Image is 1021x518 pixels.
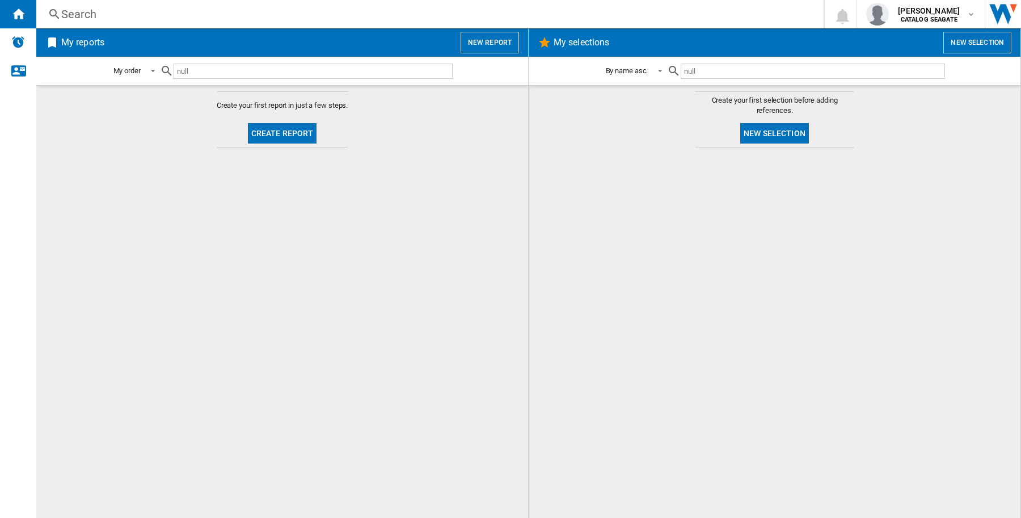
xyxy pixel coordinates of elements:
[606,66,648,75] div: By name asc.
[113,66,141,75] div: My order
[461,32,519,53] button: New report
[217,100,348,111] span: Create your first report in just a few steps.
[61,6,794,22] div: Search
[248,123,317,144] button: Create report
[943,32,1011,53] button: New selection
[59,32,107,53] h2: My reports
[898,5,960,16] span: [PERSON_NAME]
[11,35,25,49] img: alerts-logo.svg
[740,123,809,144] button: New selection
[174,64,453,79] input: null
[551,32,611,53] h2: My selections
[866,3,889,26] img: profile.jpg
[901,16,957,23] b: CATALOG SEAGATE
[695,95,854,116] span: Create your first selection before adding references.
[681,64,944,79] input: null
